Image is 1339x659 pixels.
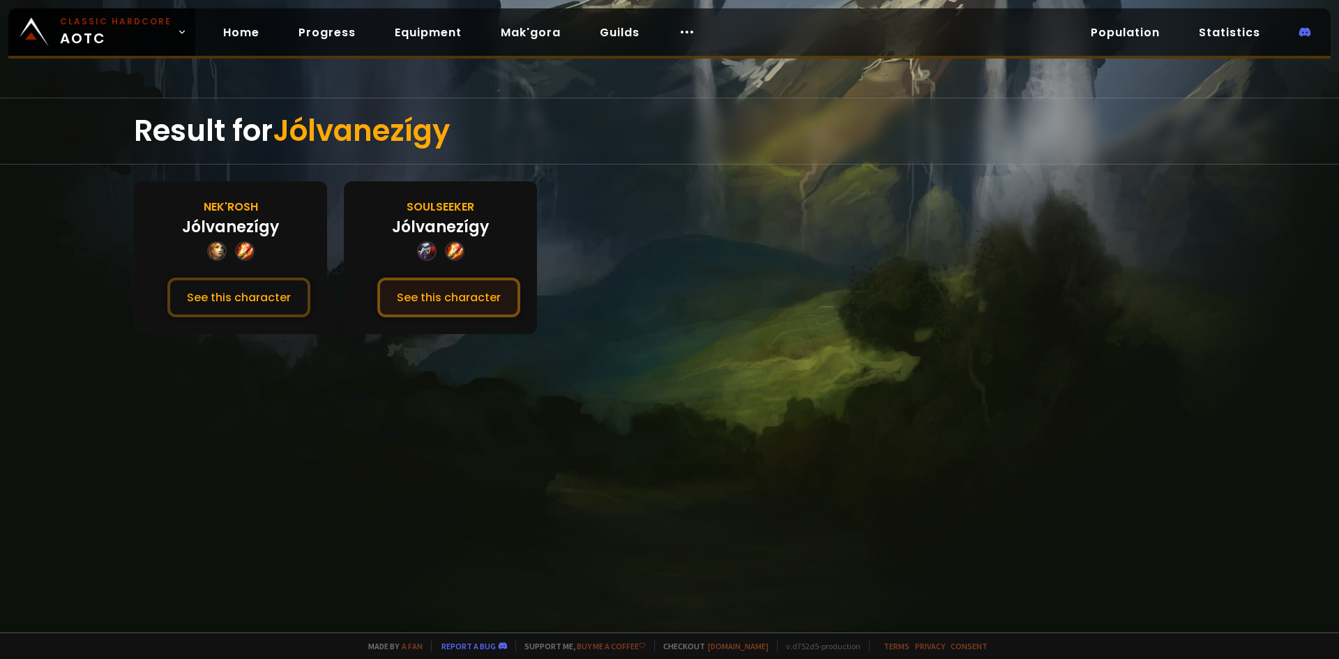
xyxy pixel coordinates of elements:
button: See this character [377,278,520,317]
a: Buy me a coffee [577,641,646,651]
a: Terms [884,641,909,651]
div: Jólvanezígy [182,215,279,238]
a: Classic HardcoreAOTC [8,8,195,56]
span: AOTC [60,15,172,49]
span: Jólvanezígy [273,110,450,151]
a: Home [212,18,271,47]
span: v. d752d5 - production [777,641,861,651]
span: Support me, [515,641,646,651]
div: Jólvanezígy [392,215,489,238]
div: Nek'Rosh [204,198,258,215]
a: [DOMAIN_NAME] [708,641,769,651]
span: Checkout [654,641,769,651]
small: Classic Hardcore [60,15,172,28]
a: Mak'gora [490,18,572,47]
a: Report a bug [441,641,496,651]
a: Equipment [384,18,473,47]
a: Population [1080,18,1171,47]
a: Consent [951,641,988,651]
a: Progress [287,18,367,47]
a: Statistics [1188,18,1271,47]
div: Soulseeker [407,198,474,215]
button: See this character [167,278,310,317]
a: a fan [402,641,423,651]
div: Result for [134,98,1205,164]
a: Guilds [589,18,651,47]
a: Privacy [915,641,945,651]
span: Made by [360,641,423,651]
